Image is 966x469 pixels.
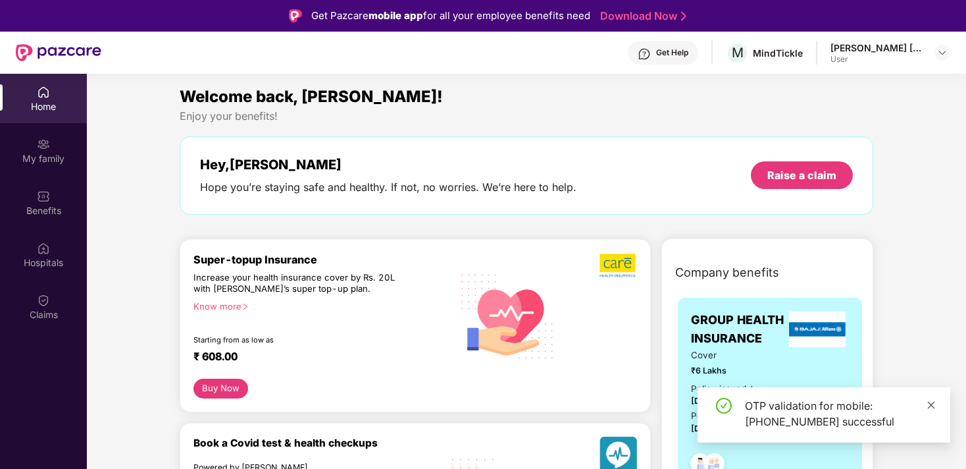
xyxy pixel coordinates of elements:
span: right [241,303,249,310]
div: ₹ 608.00 [193,350,439,366]
img: svg+xml;base64,PHN2ZyBpZD0iSG9tZSIgeG1sbnM9Imh0dHA6Ly93d3cudzMub3JnLzIwMDAvc3ZnIiB3aWR0aD0iMjAiIG... [37,86,50,99]
a: Download Now [600,9,682,23]
strong: mobile app [369,9,423,22]
div: Get Help [656,47,688,58]
img: New Pazcare Logo [16,44,101,61]
div: Get Pazcare for all your employee benefits need [311,8,590,24]
div: OTP validation for mobile: [PHONE_NUMBER] successful [745,398,934,429]
img: svg+xml;base64,PHN2ZyBpZD0iRHJvcGRvd24tMzJ4MzIiIHhtbG5zPSJodHRwOi8vd3d3LnczLm9yZy8yMDAwL3N2ZyIgd2... [937,47,948,58]
span: GROUP HEALTH INSURANCE [691,311,786,348]
div: Super-topup Insurance [193,253,452,266]
img: Logo [289,9,302,22]
img: svg+xml;base64,PHN2ZyBpZD0iSG9zcGl0YWxzIiB4bWxucz0iaHR0cDovL3d3dy53My5vcmcvMjAwMC9zdmciIHdpZHRoPS... [37,242,50,255]
img: svg+xml;base64,PHN2ZyBpZD0iSGVscC0zMngzMiIgeG1sbnM9Imh0dHA6Ly93d3cudzMub3JnLzIwMDAvc3ZnIiB3aWR0aD... [638,47,651,61]
img: svg+xml;base64,PHN2ZyBpZD0iQmVuZWZpdHMiIHhtbG5zPSJodHRwOi8vd3d3LnczLm9yZy8yMDAwL3N2ZyIgd2lkdGg9Ij... [37,190,50,203]
div: Enjoy your benefits! [180,109,873,123]
div: Raise a claim [767,168,836,182]
div: Policy Expiry [691,409,745,423]
span: Cover [691,348,770,362]
div: Hey, [PERSON_NAME] [200,157,576,173]
span: Company benefits [675,263,779,282]
div: Increase your health insurance cover by Rs. 20L with [PERSON_NAME]’s super top-up plan. [193,272,395,295]
div: Hope you’re staying safe and healthy. If not, no worries. We’re here to help. [200,180,576,194]
img: svg+xml;base64,PHN2ZyB3aWR0aD0iMjAiIGhlaWdodD0iMjAiIHZpZXdCb3g9IjAgMCAyMCAyMCIgZmlsbD0ibm9uZSIgeG... [37,138,50,151]
div: User [830,54,923,65]
div: [PERSON_NAME] [PERSON_NAME] [830,41,923,54]
div: Policy issued [691,382,746,396]
span: close [927,400,936,410]
button: Buy Now [193,379,248,399]
span: [DATE] [691,396,719,406]
img: insurerLogo [789,312,846,347]
div: Know more [193,301,444,310]
span: [DATE] [691,424,719,433]
span: check-circle [716,398,732,414]
img: svg+xml;base64,PHN2ZyBpZD0iQ2xhaW0iIHhtbG5zPSJodHRwOi8vd3d3LnczLm9yZy8yMDAwL3N2ZyIgd2lkdGg9IjIwIi... [37,294,50,307]
span: Welcome back, [PERSON_NAME]! [180,87,443,106]
div: Book a Covid test & health checkups [193,437,452,449]
img: b5dec4f62d2307b9de63beb79f102df3.png [599,253,637,278]
img: svg+xml;base64,PHN2ZyB4bWxucz0iaHR0cDovL3d3dy53My5vcmcvMjAwMC9zdmciIHhtbG5zOnhsaW5rPSJodHRwOi8vd3... [452,259,563,372]
div: MindTickle [753,47,803,59]
img: Stroke [681,9,686,23]
span: ₹6 Lakhs [691,364,770,377]
span: M [732,45,744,61]
div: Starting from as low as [193,335,396,345]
